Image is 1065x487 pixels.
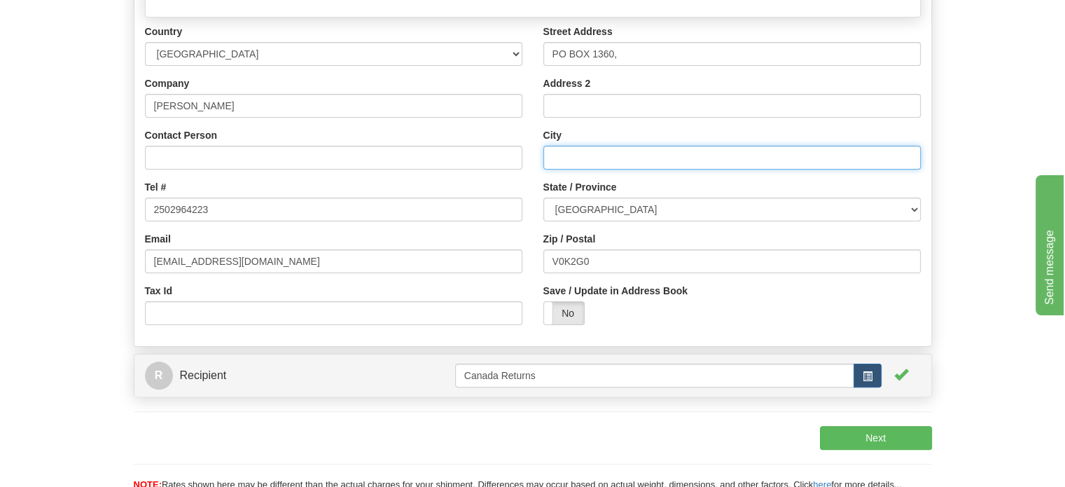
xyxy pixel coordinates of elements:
label: Email [145,232,171,246]
iframe: chat widget [1033,172,1064,315]
input: Recipient Id [455,364,854,387]
a: RRecipient [145,362,417,390]
label: Save / Update in Address Book [543,284,688,298]
div: Send message [11,8,130,25]
label: Address 2 [543,76,591,90]
label: No [544,302,584,324]
span: R [145,362,173,390]
label: Company [145,76,190,90]
label: Tax Id [145,284,172,298]
label: Zip / Postal [543,232,596,246]
label: Tel # [145,180,167,194]
button: Next [820,426,932,450]
label: Street Address [543,25,613,39]
label: Country [145,25,183,39]
label: State / Province [543,180,617,194]
label: City [543,128,562,142]
label: Contact Person [145,128,217,142]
